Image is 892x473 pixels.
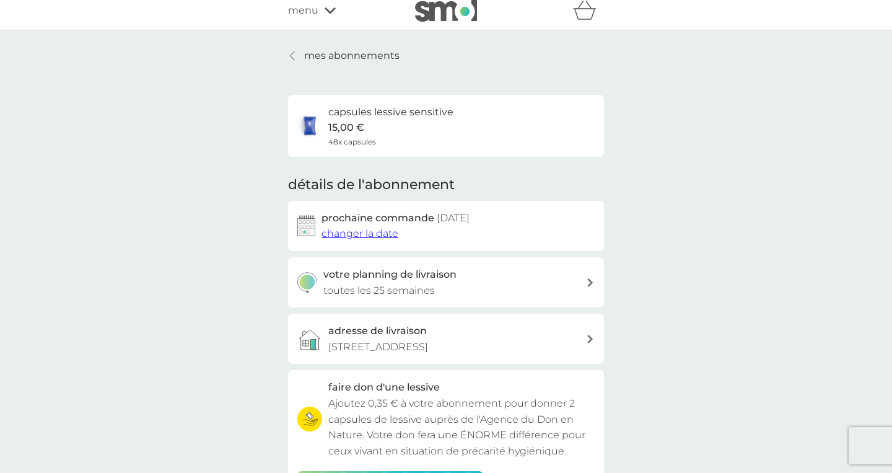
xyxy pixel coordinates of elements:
[437,212,470,224] span: [DATE]
[328,323,427,339] h3: adresse de livraison
[323,267,457,283] h3: votre planning de livraison
[321,226,398,242] button: changer la date
[328,104,453,120] h6: capsules lessive sensitive
[288,314,604,364] a: adresse de livraison[STREET_ADDRESS]
[297,113,322,138] img: capsules lessive sensitive
[328,396,595,459] p: Ajoutez 0,35 € à votre abonnement pour donner 2 capsules de lessive auprès de l'Agence du Don en ...
[288,257,604,307] button: votre planning de livraisontoutes les 25 semaines
[288,175,455,195] h2: détails de l'abonnement
[328,136,376,148] span: 48x capsules
[328,339,428,355] p: [STREET_ADDRESS]
[328,120,364,136] p: 15,00 €
[288,2,318,19] span: menu
[321,228,398,239] span: changer la date
[288,48,400,64] a: mes abonnements
[323,283,435,299] p: toutes les 25 semaines
[304,48,400,64] p: mes abonnements
[321,210,470,226] h2: prochaine commande
[328,379,440,396] h3: faire don d'une lessive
